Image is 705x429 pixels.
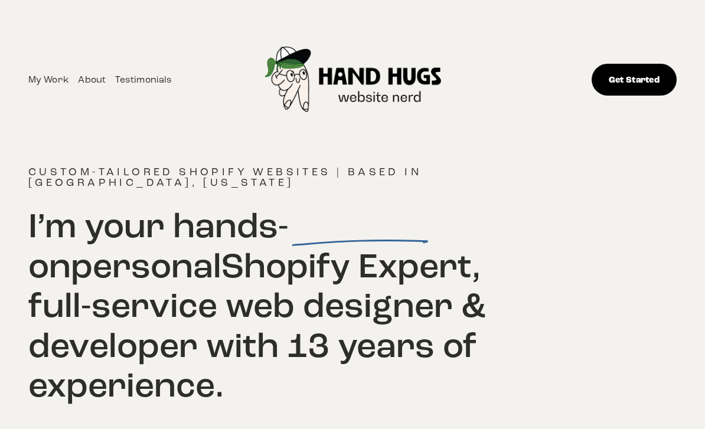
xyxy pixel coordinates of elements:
[28,166,515,188] h4: Custom-tailored Shopify websites | Based in [GEOGRAPHIC_DATA], [US_STATE]
[28,207,515,405] h2: I’m your hands-on Shopify Expert, full-service web designer & developer with 13 years of experience.
[71,244,221,288] span: personal
[115,72,172,87] a: Testimonials
[28,72,69,87] a: My Work
[592,64,677,96] a: Get Started
[78,72,106,87] a: About
[243,11,463,148] img: Hand Hugs Design | Independent Shopify Expert in Boulder, CO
